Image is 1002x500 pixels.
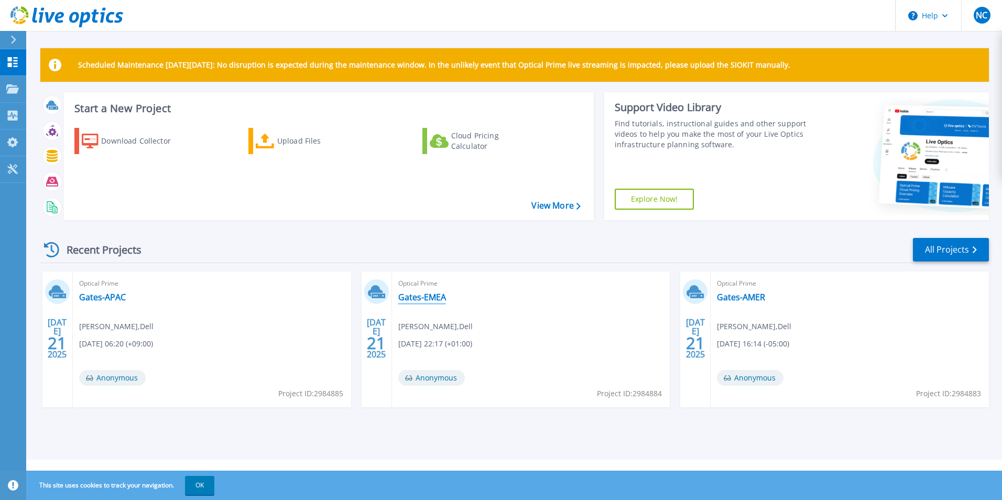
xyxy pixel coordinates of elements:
[597,388,662,399] span: Project ID: 2984884
[913,238,989,262] a: All Projects
[717,278,983,289] span: Optical Prime
[101,131,185,151] div: Download Collector
[74,128,191,154] a: Download Collector
[40,237,156,263] div: Recent Projects
[398,278,664,289] span: Optical Prime
[398,292,446,302] a: Gates-EMEA
[79,370,146,386] span: Anonymous
[185,476,214,495] button: OK
[78,61,790,69] p: Scheduled Maintenance [DATE][DATE]: No disruption is expected during the maintenance window. In t...
[916,388,981,399] span: Project ID: 2984883
[366,319,386,357] div: [DATE] 2025
[717,338,789,350] span: [DATE] 16:14 (-05:00)
[277,131,361,151] div: Upload Files
[685,319,705,357] div: [DATE] 2025
[29,476,214,495] span: This site uses cookies to track your navigation.
[686,339,705,347] span: 21
[248,128,365,154] a: Upload Files
[398,338,472,350] span: [DATE] 22:17 (+01:00)
[451,131,535,151] div: Cloud Pricing Calculator
[278,388,343,399] span: Project ID: 2984885
[79,292,126,302] a: Gates-APAC
[48,339,67,347] span: 21
[79,321,154,332] span: [PERSON_NAME] , Dell
[47,319,67,357] div: [DATE] 2025
[367,339,386,347] span: 21
[79,338,153,350] span: [DATE] 06:20 (+09:00)
[615,189,694,210] a: Explore Now!
[717,321,791,332] span: [PERSON_NAME] , Dell
[531,201,580,211] a: View More
[976,11,987,19] span: NC
[79,278,345,289] span: Optical Prime
[398,370,465,386] span: Anonymous
[615,118,811,150] div: Find tutorials, instructional guides and other support videos to help you make the most of your L...
[398,321,473,332] span: [PERSON_NAME] , Dell
[422,128,539,154] a: Cloud Pricing Calculator
[74,103,580,114] h3: Start a New Project
[717,292,765,302] a: Gates-AMER
[717,370,783,386] span: Anonymous
[615,101,811,114] div: Support Video Library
